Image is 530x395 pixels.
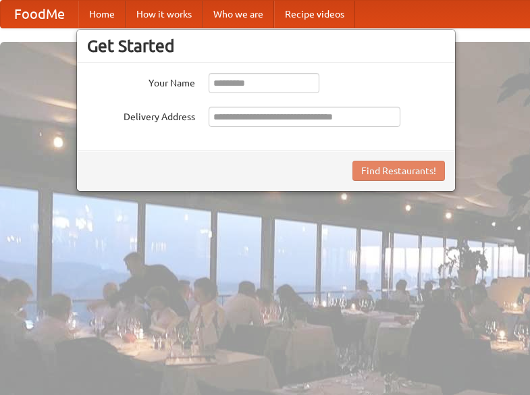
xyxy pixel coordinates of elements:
[352,161,445,181] button: Find Restaurants!
[203,1,274,28] a: Who we are
[87,73,195,90] label: Your Name
[274,1,355,28] a: Recipe videos
[87,36,445,56] h3: Get Started
[78,1,126,28] a: Home
[1,1,78,28] a: FoodMe
[87,107,195,124] label: Delivery Address
[126,1,203,28] a: How it works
